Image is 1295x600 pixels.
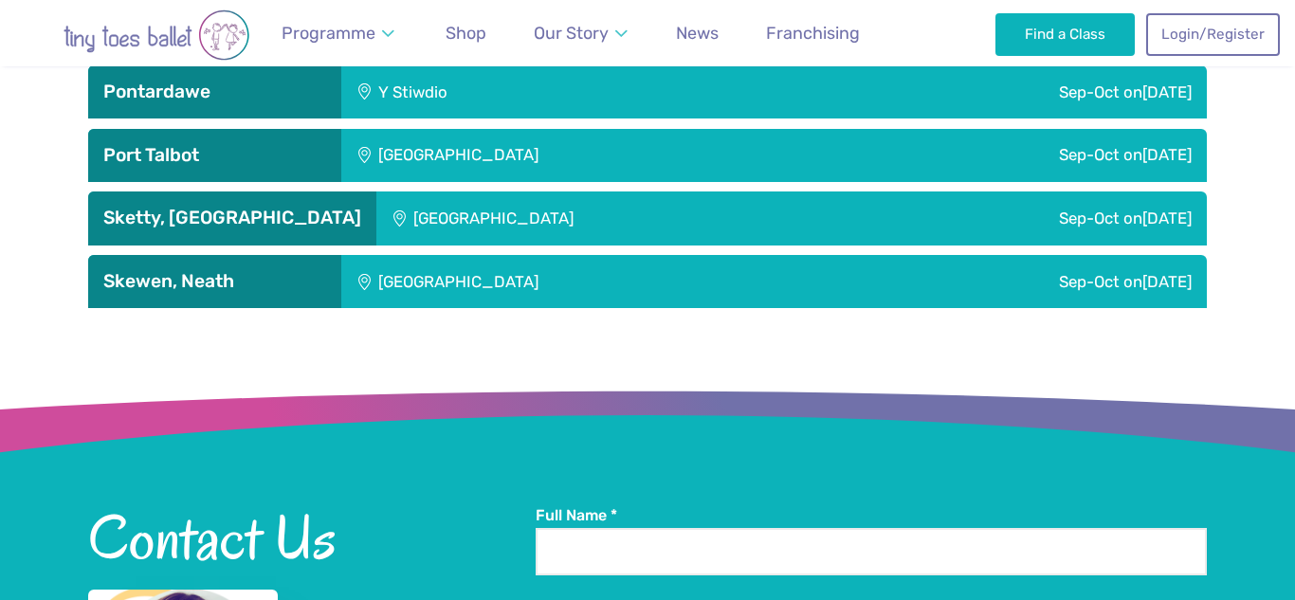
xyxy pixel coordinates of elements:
div: Sep-Oct on [830,129,1207,182]
h3: Sketty, [GEOGRAPHIC_DATA] [103,207,361,229]
div: [GEOGRAPHIC_DATA] [341,129,830,182]
h2: Contact Us [88,505,536,570]
div: Sep-Oct on [846,191,1207,245]
h3: Port Talbot [103,144,326,167]
a: Franchising [757,12,868,55]
span: Programme [282,23,375,43]
a: Our Story [525,12,637,55]
label: Full Name * [536,505,1207,526]
div: Y Stiwdio [341,65,710,118]
span: [DATE] [1142,82,1192,101]
a: Login/Register [1146,13,1279,55]
div: [GEOGRAPHIC_DATA] [341,255,830,308]
div: Sep-Oct on [710,65,1207,118]
h3: Skewen, Neath [103,270,326,293]
a: Programme [273,12,404,55]
a: News [667,12,727,55]
img: tiny toes ballet [24,9,289,61]
span: [DATE] [1142,145,1192,164]
span: News [676,23,719,43]
span: Franchising [766,23,860,43]
a: Find a Class [995,13,1135,55]
div: [GEOGRAPHIC_DATA] [376,191,846,245]
a: Shop [437,12,495,55]
span: [DATE] [1142,209,1192,227]
span: [DATE] [1142,272,1192,291]
div: Sep-Oct on [830,255,1207,308]
span: Our Story [534,23,609,43]
h3: Pontardawe [103,81,326,103]
span: Shop [446,23,486,43]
